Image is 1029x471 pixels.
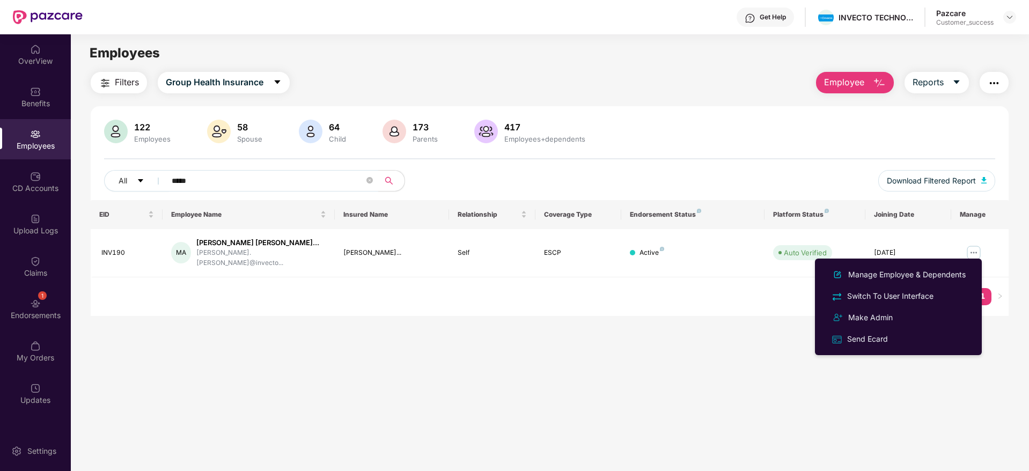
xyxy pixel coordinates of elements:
div: [DATE] [874,248,943,258]
img: svg+xml;base64,PHN2ZyBpZD0iSGVscC0zMngzMiIgeG1sbnM9Imh0dHA6Ly93d3cudzMub3JnLzIwMDAvc3ZnIiB3aWR0aD... [745,13,755,24]
a: 1 [974,288,991,304]
li: 1 [974,288,991,305]
img: svg+xml;base64,PHN2ZyB4bWxucz0iaHR0cDovL3d3dy53My5vcmcvMjAwMC9zdmciIHdpZHRoPSI4IiBoZWlnaHQ9IjgiIH... [660,247,664,251]
img: invecto.png [818,14,834,22]
div: Customer_success [936,18,994,27]
th: Joining Date [865,200,951,229]
div: Settings [24,446,60,457]
span: caret-down [137,177,144,186]
img: svg+xml;base64,PHN2ZyBpZD0iSG9tZSIgeG1sbnM9Imh0dHA6Ly93d3cudzMub3JnLzIwMDAvc3ZnIiB3aWR0aD0iMjAiIG... [30,44,41,55]
div: Platform Status [773,210,856,219]
div: Employees+dependents [502,135,587,143]
div: 122 [132,122,173,133]
div: Active [640,248,664,258]
button: Group Health Insurancecaret-down [158,72,290,93]
img: svg+xml;base64,PHN2ZyBpZD0iRW1wbG95ZWVzIiB4bWxucz0iaHR0cDovL3d3dy53My5vcmcvMjAwMC9zdmciIHdpZHRoPS... [30,129,41,139]
img: svg+xml;base64,PHN2ZyB4bWxucz0iaHR0cDovL3d3dy53My5vcmcvMjAwMC9zdmciIHdpZHRoPSIyNCIgaGVpZ2h0PSIyNC... [831,291,843,303]
button: Allcaret-down [104,170,170,192]
span: search [378,176,399,185]
img: svg+xml;base64,PHN2ZyB4bWxucz0iaHR0cDovL3d3dy53My5vcmcvMjAwMC9zdmciIHdpZHRoPSIyNCIgaGVpZ2h0PSIyNC... [831,311,844,324]
img: svg+xml;base64,PHN2ZyBpZD0iTXlfT3JkZXJzIiBkYXRhLW5hbWU9Ik15IE9yZGVycyIgeG1sbnM9Imh0dHA6Ly93d3cudz... [30,341,41,351]
img: New Pazcare Logo [13,10,83,24]
img: svg+xml;base64,PHN2ZyB4bWxucz0iaHR0cDovL3d3dy53My5vcmcvMjAwMC9zdmciIHhtbG5zOnhsaW5rPSJodHRwOi8vd3... [207,120,231,143]
div: Manage Employee & Dependents [846,269,968,281]
div: Spouse [235,135,264,143]
img: svg+xml;base64,PHN2ZyB4bWxucz0iaHR0cDovL3d3dy53My5vcmcvMjAwMC9zdmciIHdpZHRoPSIxNiIgaGVpZ2h0PSIxNi... [831,334,843,345]
div: Endorsement Status [630,210,756,219]
img: svg+xml;base64,PHN2ZyB4bWxucz0iaHR0cDovL3d3dy53My5vcmcvMjAwMC9zdmciIHdpZHRoPSIyNCIgaGVpZ2h0PSIyNC... [99,77,112,90]
div: ESCP [544,248,613,258]
img: svg+xml;base64,PHN2ZyBpZD0iRW5kb3JzZW1lbnRzIiB4bWxucz0iaHR0cDovL3d3dy53My5vcmcvMjAwMC9zdmciIHdpZH... [30,298,41,309]
span: Relationship [458,210,518,219]
th: Insured Name [335,200,450,229]
img: svg+xml;base64,PHN2ZyB4bWxucz0iaHR0cDovL3d3dy53My5vcmcvMjAwMC9zdmciIHhtbG5zOnhsaW5rPSJodHRwOi8vd3... [104,120,128,143]
div: MA [171,242,191,263]
button: Reportscaret-down [905,72,969,93]
img: svg+xml;base64,PHN2ZyB4bWxucz0iaHR0cDovL3d3dy53My5vcmcvMjAwMC9zdmciIHhtbG5zOnhsaW5rPSJodHRwOi8vd3... [981,177,987,183]
span: Employee Name [171,210,318,219]
div: Get Help [760,13,786,21]
span: close-circle [366,176,373,186]
img: svg+xml;base64,PHN2ZyBpZD0iVXBsb2FkX0xvZ3MiIGRhdGEtbmFtZT0iVXBsb2FkIExvZ3MiIHhtbG5zPSJodHRwOi8vd3... [30,214,41,224]
div: Self [458,248,526,258]
span: Filters [115,76,139,89]
img: svg+xml;base64,PHN2ZyB4bWxucz0iaHR0cDovL3d3dy53My5vcmcvMjAwMC9zdmciIHhtbG5zOnhsaW5rPSJodHRwOi8vd3... [831,268,844,281]
div: 64 [327,122,348,133]
div: 417 [502,122,587,133]
img: svg+xml;base64,PHN2ZyBpZD0iU2V0dGluZy0yMHgyMCIgeG1sbnM9Imh0dHA6Ly93d3cudzMub3JnLzIwMDAvc3ZnIiB3aW... [11,446,22,457]
span: caret-down [952,78,961,87]
span: Reports [913,76,944,89]
img: svg+xml;base64,PHN2ZyB4bWxucz0iaHR0cDovL3d3dy53My5vcmcvMjAwMC9zdmciIHhtbG5zOnhsaW5rPSJodHRwOi8vd3... [299,120,322,143]
span: EID [99,210,146,219]
span: All [119,175,127,187]
div: Send Ecard [845,333,890,345]
img: svg+xml;base64,PHN2ZyB4bWxucz0iaHR0cDovL3d3dy53My5vcmcvMjAwMC9zdmciIHhtbG5zOnhsaW5rPSJodHRwOi8vd3... [474,120,498,143]
li: Next Page [991,288,1009,305]
span: right [997,293,1003,299]
th: EID [91,200,163,229]
img: svg+xml;base64,PHN2ZyBpZD0iQ2xhaW0iIHhtbG5zPSJodHRwOi8vd3d3LnczLm9yZy8yMDAwL3N2ZyIgd2lkdGg9IjIwIi... [30,256,41,267]
div: INVECTO TECHNOLOGIES PRIVATE LIMITED [839,12,914,23]
div: Auto Verified [784,247,827,258]
div: [PERSON_NAME]... [343,248,441,258]
img: svg+xml;base64,PHN2ZyB4bWxucz0iaHR0cDovL3d3dy53My5vcmcvMjAwMC9zdmciIHhtbG5zOnhsaW5rPSJodHRwOi8vd3... [383,120,406,143]
th: Manage [951,200,1009,229]
th: Coverage Type [535,200,621,229]
span: Employees [90,45,160,61]
span: Download Filtered Report [887,175,976,187]
div: 1 [38,291,47,300]
button: Download Filtered Report [878,170,995,192]
th: Employee Name [163,200,335,229]
button: Employee [816,72,894,93]
div: Employees [132,135,173,143]
div: Child [327,135,348,143]
div: 173 [410,122,440,133]
span: close-circle [366,177,373,183]
img: svg+xml;base64,PHN2ZyBpZD0iRHJvcGRvd24tMzJ4MzIiIHhtbG5zPSJodHRwOi8vd3d3LnczLm9yZy8yMDAwL3N2ZyIgd2... [1005,13,1014,21]
img: manageButton [965,244,982,261]
th: Relationship [449,200,535,229]
button: search [378,170,405,192]
div: [PERSON_NAME].[PERSON_NAME]@invecto... [196,248,326,268]
div: Pazcare [936,8,994,18]
span: Employee [824,76,864,89]
span: Group Health Insurance [166,76,263,89]
div: Switch To User Interface [845,290,936,302]
div: Make Admin [846,312,895,323]
img: svg+xml;base64,PHN2ZyB4bWxucz0iaHR0cDovL3d3dy53My5vcmcvMjAwMC9zdmciIHhtbG5zOnhsaW5rPSJodHRwOi8vd3... [873,77,886,90]
img: svg+xml;base64,PHN2ZyB4bWxucz0iaHR0cDovL3d3dy53My5vcmcvMjAwMC9zdmciIHdpZHRoPSI4IiBoZWlnaHQ9IjgiIH... [825,209,829,213]
div: [PERSON_NAME] [PERSON_NAME]... [196,238,326,248]
button: Filters [91,72,147,93]
span: caret-down [273,78,282,87]
div: INV190 [101,248,154,258]
img: svg+xml;base64,PHN2ZyBpZD0iVXBkYXRlZCIgeG1sbnM9Imh0dHA6Ly93d3cudzMub3JnLzIwMDAvc3ZnIiB3aWR0aD0iMj... [30,383,41,394]
img: svg+xml;base64,PHN2ZyB4bWxucz0iaHR0cDovL3d3dy53My5vcmcvMjAwMC9zdmciIHdpZHRoPSI4IiBoZWlnaHQ9IjgiIH... [697,209,701,213]
img: svg+xml;base64,PHN2ZyBpZD0iQ0RfQWNjb3VudHMiIGRhdGEtbmFtZT0iQ0QgQWNjb3VudHMiIHhtbG5zPSJodHRwOi8vd3... [30,171,41,182]
img: svg+xml;base64,PHN2ZyBpZD0iQmVuZWZpdHMiIHhtbG5zPSJodHRwOi8vd3d3LnczLm9yZy8yMDAwL3N2ZyIgd2lkdGg9Ij... [30,86,41,97]
img: svg+xml;base64,PHN2ZyB4bWxucz0iaHR0cDovL3d3dy53My5vcmcvMjAwMC9zdmciIHdpZHRoPSIyNCIgaGVpZ2h0PSIyNC... [988,77,1001,90]
button: right [991,288,1009,305]
div: 58 [235,122,264,133]
div: Parents [410,135,440,143]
